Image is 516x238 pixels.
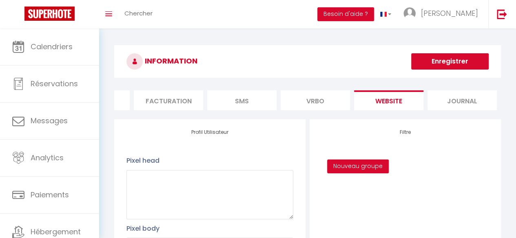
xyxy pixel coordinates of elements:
[126,155,293,166] p: Pixel head
[7,3,31,28] button: Ouvrir le widget de chat LiveChat
[421,8,478,18] span: [PERSON_NAME]
[126,129,293,135] h4: Profil Utilisateur
[403,7,416,20] img: ...
[31,153,64,163] span: Analytics
[327,159,389,173] button: Nouveau groupe
[31,41,73,52] span: Calendriers
[427,90,497,110] li: Journal
[411,53,489,70] button: Enregistrer
[124,9,153,17] span: Chercher
[31,227,81,237] span: Hébergement
[31,116,68,126] span: Messages
[317,7,374,21] button: Besoin d'aide ?
[24,7,75,21] img: Super Booking
[497,9,507,19] img: logout
[322,129,489,135] h4: Filtre
[31,190,69,200] span: Paiements
[281,90,350,110] li: Vrbo
[126,223,293,234] p: Pixel body
[114,45,501,78] h3: INFORMATION
[134,90,203,110] li: Facturation
[207,90,277,110] li: SMS
[31,79,78,89] span: Réservations
[354,90,423,110] li: website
